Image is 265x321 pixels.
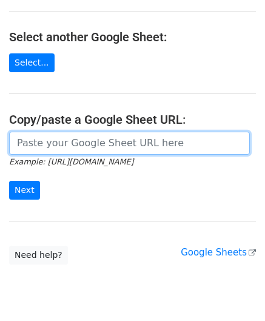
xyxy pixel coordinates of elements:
[204,263,265,321] iframe: Chat Widget
[9,246,68,265] a: Need help?
[9,157,133,166] small: Example: [URL][DOMAIN_NAME]
[9,53,55,72] a: Select...
[9,132,250,155] input: Paste your Google Sheet URL here
[9,181,40,200] input: Next
[9,112,256,127] h4: Copy/paste a Google Sheet URL:
[9,30,256,44] h4: Select another Google Sheet:
[181,247,256,258] a: Google Sheets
